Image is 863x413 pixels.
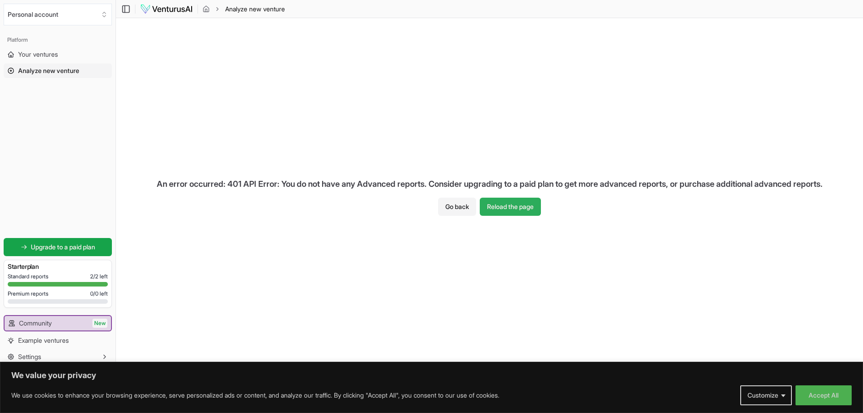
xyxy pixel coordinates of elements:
[31,243,95,252] span: Upgrade to a paid plan
[18,66,79,75] span: Analyze new venture
[438,198,476,216] button: Go back
[18,352,41,361] span: Settings
[796,385,852,405] button: Accept All
[740,385,792,405] button: Customize
[4,333,112,348] a: Example ventures
[90,290,108,297] span: 0 / 0 left
[4,63,112,78] a: Analyze new venture
[11,390,499,401] p: We use cookies to enhance your browsing experience, serve personalized ads or content, and analyz...
[202,5,285,14] nav: breadcrumb
[4,350,112,364] button: Settings
[18,336,69,345] span: Example ventures
[4,33,112,47] div: Platform
[8,290,48,297] span: Premium reports
[18,50,58,59] span: Your ventures
[11,370,852,381] p: We value your privacy
[90,273,108,280] span: 2 / 2 left
[480,198,541,216] button: Reload the page
[4,4,112,25] button: Select an organization
[4,238,112,256] a: Upgrade to a paid plan
[8,273,48,280] span: Standard reports
[5,316,111,330] a: CommunityNew
[149,170,830,198] div: An error occurred: 401 API Error: You do not have any Advanced reports. Consider upgrading to a p...
[140,4,193,15] img: logo
[4,47,112,62] a: Your ventures
[92,319,107,328] span: New
[8,262,108,271] h3: Starter plan
[19,319,52,328] span: Community
[225,5,285,14] span: Analyze new venture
